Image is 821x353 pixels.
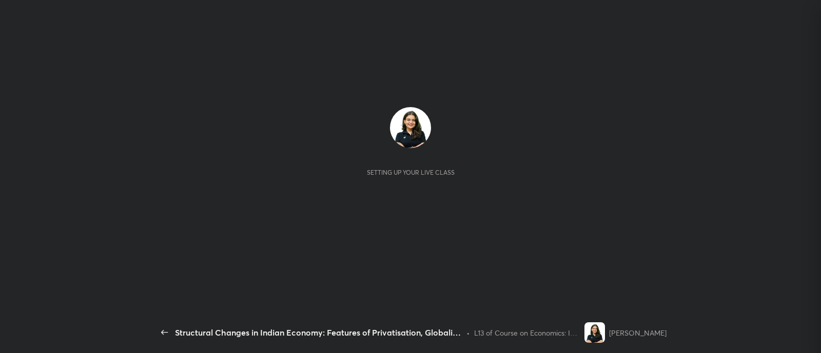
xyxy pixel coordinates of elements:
img: ac645958af6d470e9914617ce266d6ae.jpg [390,107,431,148]
div: [PERSON_NAME] [609,327,667,338]
img: ac645958af6d470e9914617ce266d6ae.jpg [584,322,605,343]
div: Setting up your live class [367,169,455,176]
div: L13 of Course on Economics: ISC 11th [474,327,580,338]
div: • [466,327,470,338]
div: Structural Changes in Indian Economy: Features of Privatisation, Globalisation and its Effects [175,326,462,339]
